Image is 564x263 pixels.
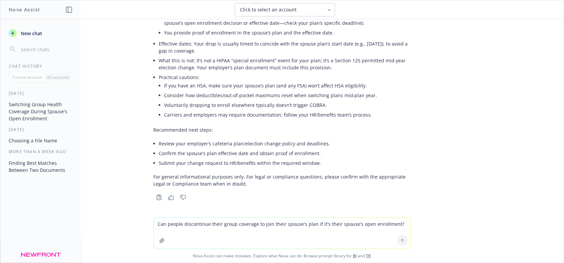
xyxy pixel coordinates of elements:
[159,158,411,168] li: Submit your change request to HR/benefits within the required window.
[164,100,411,110] li: Voluntarily dropping to enroll elsewhere typically doesn’t trigger COBRA.
[159,148,411,158] li: Confirm the spouse’s plan effective date and obtain proof of enrollment.
[6,157,75,176] button: Finding Best Matches Between Two Documents
[1,127,81,132] div: [DATE]
[366,253,371,259] a: TR
[159,39,411,56] li: Effective dates: Your drop is usually timed to coincide with the spouse plan’s start date (e.g., ...
[47,74,69,80] p: All accounts
[154,126,411,133] p: Recommended next steps:
[164,81,411,90] li: If you have an HSA, make sure your spouse’s plan (and any FSA) won’t affect HSA eligibility.
[154,173,411,187] p: For general informational purposes only. For legal or compliance questions, please confirm with t...
[6,135,75,146] button: Choosing a File Name
[9,6,40,13] h1: Nova Assist
[19,45,73,54] input: Search chats
[235,3,335,16] button: Click to select an account
[164,90,411,100] li: Consider how deductibles/out‑of‑pocket maximums reset when switching plans mid‑plan year.
[1,149,81,154] div: More than a week ago
[1,63,81,69] div: Chat History
[12,74,42,80] p: Current account
[159,72,411,121] li: Practical cautions:
[1,90,81,96] div: [DATE]
[164,28,411,38] li: You provide proof of enrollment in the spouse’s plan and the effective date.
[164,11,411,28] li: You request the change within your employer’s election change window (commonly 30 or 31 days from...
[156,194,162,200] svg: Copy to clipboard
[6,27,75,39] button: New chat
[3,249,561,263] span: Nova Assist can make mistakes. Explore what Nova can do: Browse prompt library for and
[159,139,411,148] li: Review your employer’s cafeteria plan/election change policy and deadlines.
[19,30,42,37] span: New chat
[353,253,357,259] a: BI
[6,99,75,124] button: Switching Group Health Coverage During Spouse's Open Enrollment
[240,6,297,13] span: Click to select an account
[164,110,411,120] li: Carriers and employers may require documentation; follow your HR/benefits team’s process.
[159,56,411,72] li: What this is not: It’s not a HIPAA “special enrollment” event for your plan; it’s a Section 125 p...
[178,193,188,202] button: Thumbs down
